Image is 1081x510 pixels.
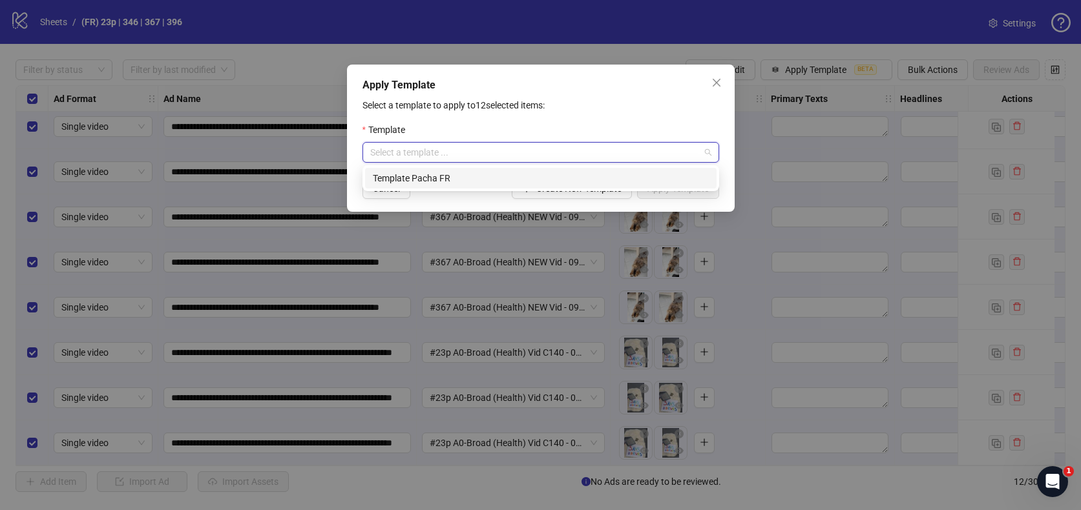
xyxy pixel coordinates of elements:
div: Template Pacha FR [365,168,717,189]
p: Select a template to apply to 12 selected items: [362,98,719,112]
span: 1 [1064,466,1074,476]
span: close [711,77,722,88]
div: Template Pacha FR [373,171,709,185]
div: Apply Template [362,77,719,93]
label: Template [362,123,414,137]
iframe: Intercom live chat [1037,466,1068,497]
button: Cancel [362,178,410,199]
button: Close [706,72,727,93]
